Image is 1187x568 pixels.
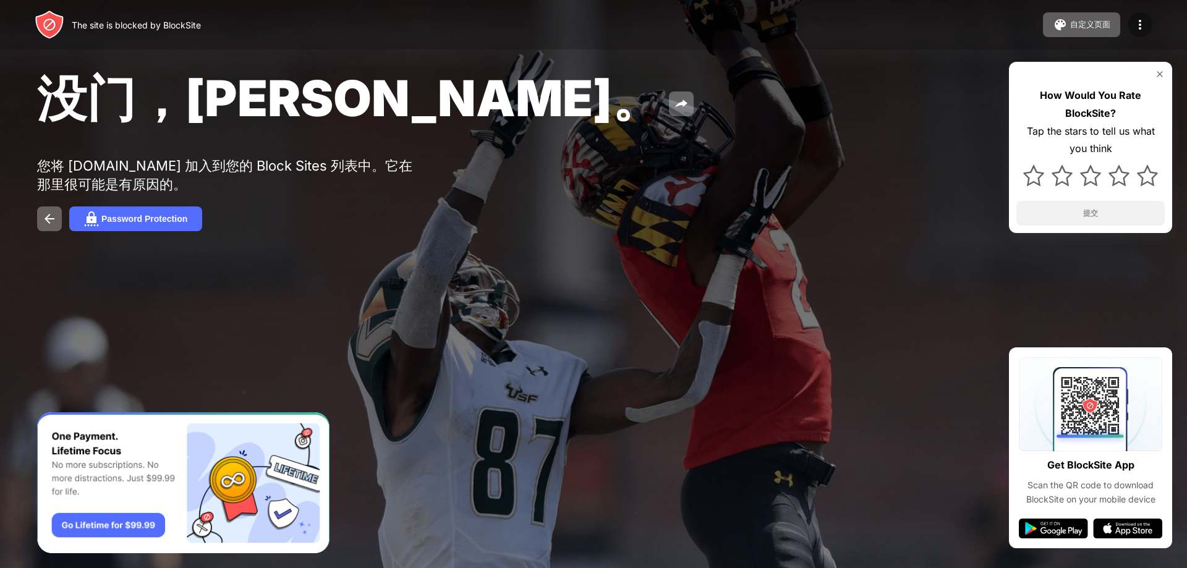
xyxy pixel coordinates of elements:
img: star.svg [1023,165,1044,186]
img: star.svg [1108,165,1130,186]
button: Password Protection [69,206,202,231]
button: 自定义页面 [1043,12,1120,37]
div: Scan the QR code to download BlockSite on your mobile device [1019,478,1162,506]
img: google-play.svg [1019,519,1088,538]
img: header-logo.svg [35,10,64,40]
button: 提交 [1016,201,1165,226]
div: How Would You Rate BlockSite? [1016,87,1165,122]
img: star.svg [1052,165,1073,186]
img: pallet.svg [1053,17,1068,32]
span: 没门，[PERSON_NAME]。 [37,68,662,128]
div: Tap the stars to tell us what you think [1016,122,1165,158]
iframe: Banner [37,412,330,554]
div: Password Protection [101,214,187,224]
img: share.svg [674,96,689,111]
div: 您将 [DOMAIN_NAME] 加入到您的 Block Sites 列表中。它在那里很可能是有原因的。 [37,157,419,194]
img: rate-us-close.svg [1155,69,1165,79]
img: menu-icon.svg [1133,17,1147,32]
div: The site is blocked by BlockSite [72,20,201,30]
img: star.svg [1137,165,1158,186]
div: Get BlockSite App [1047,456,1134,474]
img: back.svg [42,211,57,226]
img: app-store.svg [1093,519,1162,538]
img: star.svg [1080,165,1101,186]
div: 自定义页面 [1070,19,1110,30]
img: qrcode.svg [1019,357,1162,451]
img: password.svg [84,211,99,226]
